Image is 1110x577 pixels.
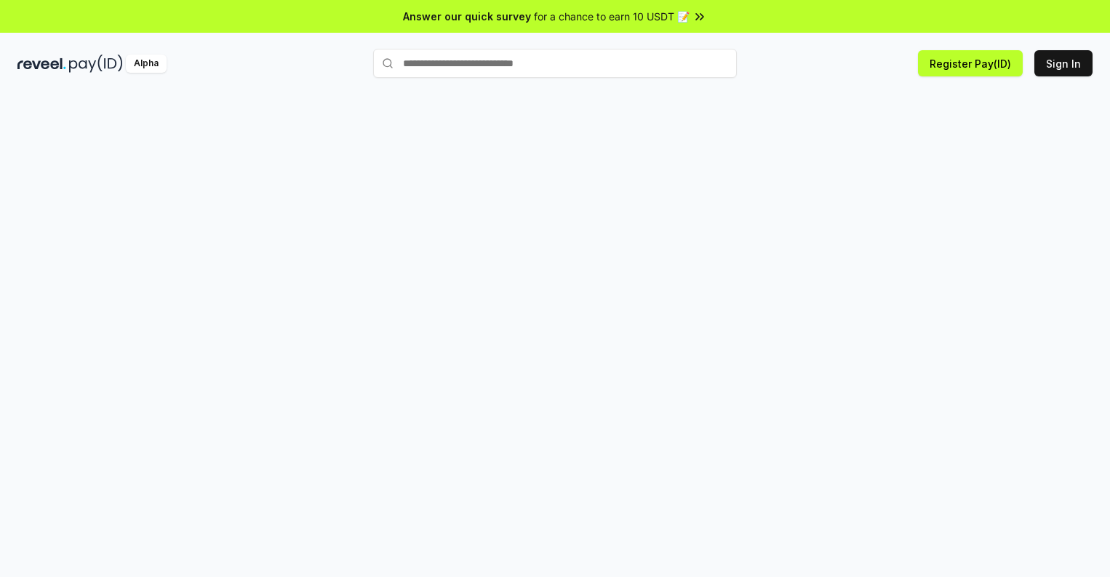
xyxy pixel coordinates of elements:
[69,55,123,73] img: pay_id
[534,9,690,24] span: for a chance to earn 10 USDT 📝
[17,55,66,73] img: reveel_dark
[1034,50,1093,76] button: Sign In
[918,50,1023,76] button: Register Pay(ID)
[126,55,167,73] div: Alpha
[403,9,531,24] span: Answer our quick survey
